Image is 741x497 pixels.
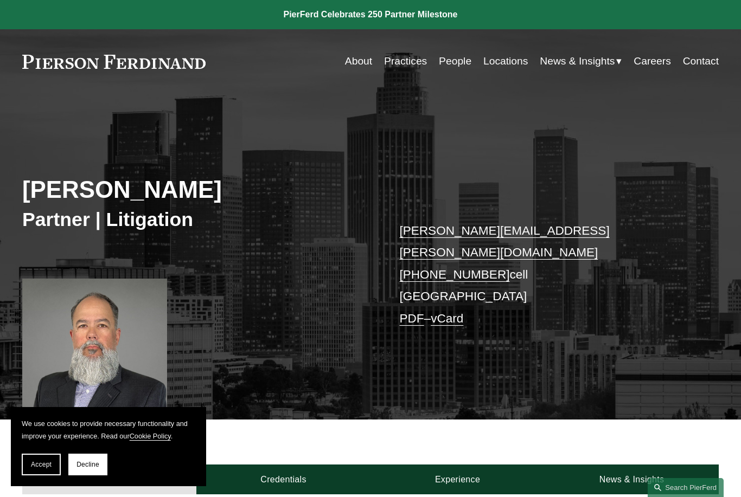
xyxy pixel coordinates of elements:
[384,51,427,72] a: Practices
[345,51,372,72] a: About
[683,51,719,72] a: Contact
[130,432,171,440] a: Cookie Policy
[22,454,61,475] button: Accept
[76,461,99,468] span: Decline
[540,52,615,71] span: News & Insights
[22,175,370,204] h2: [PERSON_NAME]
[431,312,463,325] a: vCard
[648,478,724,497] a: Search this site
[399,224,609,260] a: [PERSON_NAME][EMAIL_ADDRESS][PERSON_NAME][DOMAIN_NAME]
[399,312,424,325] a: PDF
[370,464,545,494] a: Experience
[196,464,370,494] a: Credentials
[540,51,622,72] a: folder dropdown
[68,454,107,475] button: Decline
[22,418,195,443] p: We use cookies to provide necessary functionality and improve your experience. Read our .
[22,208,370,231] h3: Partner | Litigation
[483,51,528,72] a: Locations
[439,51,471,72] a: People
[634,51,671,72] a: Careers
[11,407,206,486] section: Cookie banner
[399,220,689,330] p: cell [GEOGRAPHIC_DATA] –
[31,461,52,468] span: Accept
[399,268,509,281] a: [PHONE_NUMBER]
[545,464,719,494] a: News & Insights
